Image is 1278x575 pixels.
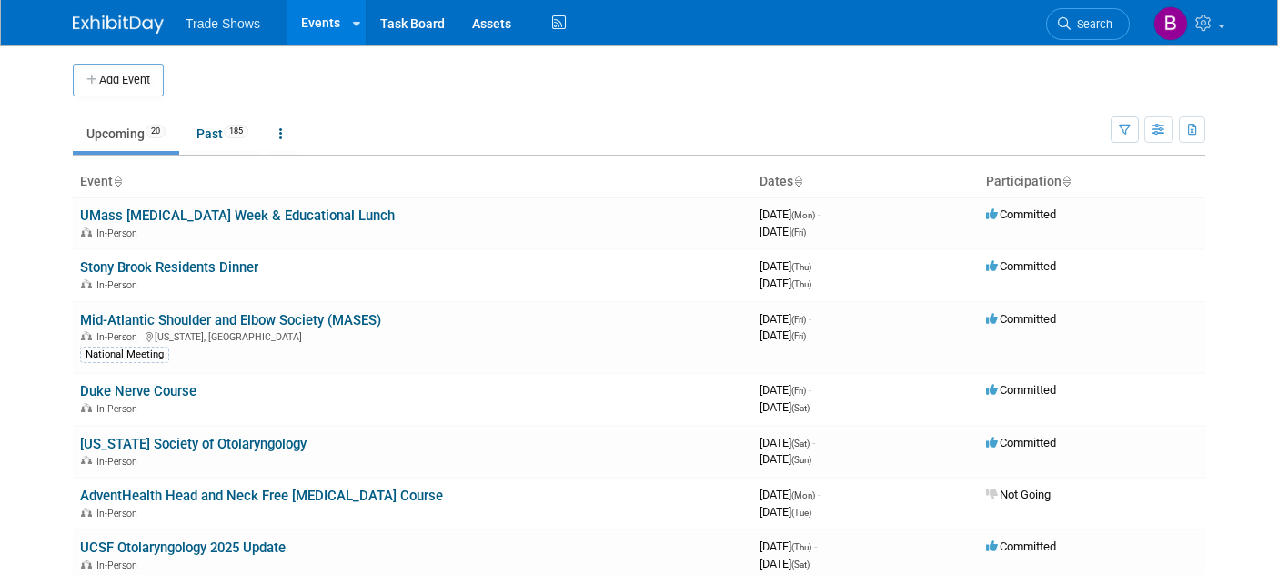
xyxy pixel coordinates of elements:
[96,279,143,291] span: In-Person
[791,227,806,237] span: (Fri)
[81,279,92,288] img: In-Person Event
[96,508,143,520] span: In-Person
[760,312,811,326] span: [DATE]
[760,557,810,570] span: [DATE]
[791,386,806,396] span: (Fri)
[791,542,811,552] span: (Thu)
[81,456,92,465] img: In-Person Event
[760,436,815,449] span: [DATE]
[814,540,817,553] span: -
[1153,6,1188,41] img: Becca Rensi
[986,383,1056,397] span: Committed
[986,259,1056,273] span: Committed
[986,540,1056,553] span: Committed
[81,227,92,237] img: In-Person Event
[80,488,443,504] a: AdventHealth Head and Neck Free [MEDICAL_DATA] Course
[1046,8,1130,40] a: Search
[791,508,811,518] span: (Tue)
[760,277,811,290] span: [DATE]
[96,331,143,343] span: In-Person
[791,262,811,272] span: (Thu)
[986,207,1056,221] span: Committed
[752,166,979,197] th: Dates
[791,439,810,449] span: (Sat)
[791,210,815,220] span: (Mon)
[96,560,143,571] span: In-Person
[791,560,810,570] span: (Sat)
[791,279,811,289] span: (Thu)
[809,383,811,397] span: -
[183,116,262,151] a: Past185
[760,383,811,397] span: [DATE]
[80,347,169,363] div: National Meeting
[760,505,811,519] span: [DATE]
[80,540,286,556] a: UCSF Otolaryngology 2025 Update
[791,455,811,465] span: (Sun)
[80,259,258,276] a: Stony Brook Residents Dinner
[979,166,1205,197] th: Participation
[80,383,196,399] a: Duke Nerve Course
[793,174,802,188] a: Sort by Start Date
[224,125,248,138] span: 185
[986,488,1051,501] span: Not Going
[760,259,817,273] span: [DATE]
[81,331,92,340] img: In-Person Event
[760,328,806,342] span: [DATE]
[791,315,806,325] span: (Fri)
[986,312,1056,326] span: Committed
[760,400,810,414] span: [DATE]
[791,490,815,500] span: (Mon)
[96,456,143,468] span: In-Person
[186,16,260,31] span: Trade Shows
[760,540,817,553] span: [DATE]
[81,508,92,517] img: In-Person Event
[80,312,381,328] a: Mid-Atlantic Shoulder and Elbow Society (MASES)
[760,488,820,501] span: [DATE]
[81,560,92,569] img: In-Person Event
[113,174,122,188] a: Sort by Event Name
[73,64,164,96] button: Add Event
[96,227,143,239] span: In-Person
[1071,17,1112,31] span: Search
[1062,174,1071,188] a: Sort by Participation Type
[96,403,143,415] span: In-Person
[73,166,752,197] th: Event
[986,436,1056,449] span: Committed
[760,207,820,221] span: [DATE]
[81,403,92,412] img: In-Person Event
[80,328,745,343] div: [US_STATE], [GEOGRAPHIC_DATA]
[791,403,810,413] span: (Sat)
[818,207,820,221] span: -
[760,225,806,238] span: [DATE]
[146,125,166,138] span: 20
[80,436,307,452] a: [US_STATE] Society of Otolaryngology
[791,331,806,341] span: (Fri)
[812,436,815,449] span: -
[760,452,811,466] span: [DATE]
[80,207,395,224] a: UMass [MEDICAL_DATA] Week & Educational Lunch
[814,259,817,273] span: -
[809,312,811,326] span: -
[818,488,820,501] span: -
[73,116,179,151] a: Upcoming20
[73,15,164,34] img: ExhibitDay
